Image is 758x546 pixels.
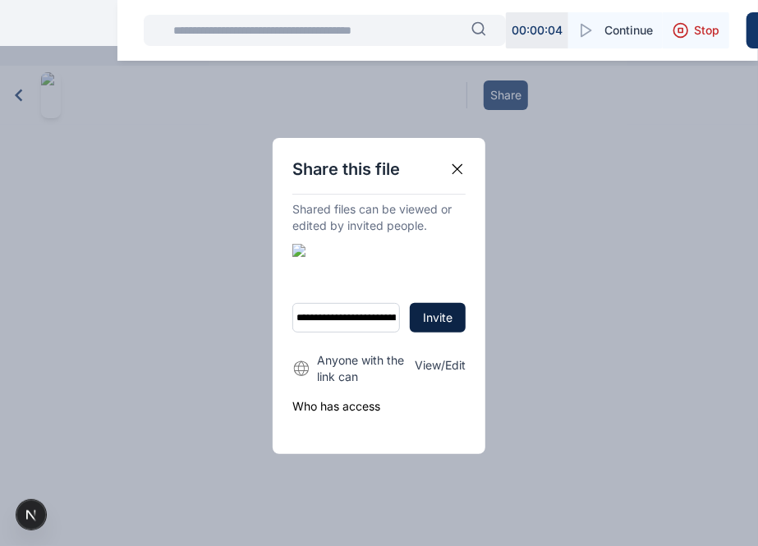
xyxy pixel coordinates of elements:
[568,12,663,48] button: Continue
[292,158,400,181] h2: Share this file
[694,22,719,39] span: Stop
[410,303,466,333] button: Invite
[292,244,309,290] img: File Icon
[292,201,465,234] p: Shared files can be viewed or edited by invited people.
[663,12,729,48] button: Stop
[512,22,563,39] p: 00 : 00 : 04
[292,398,465,415] h3: Who has access
[604,22,653,39] span: Continue
[317,352,414,385] p: Anyone with the link can
[415,357,466,374] p: View/Edit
